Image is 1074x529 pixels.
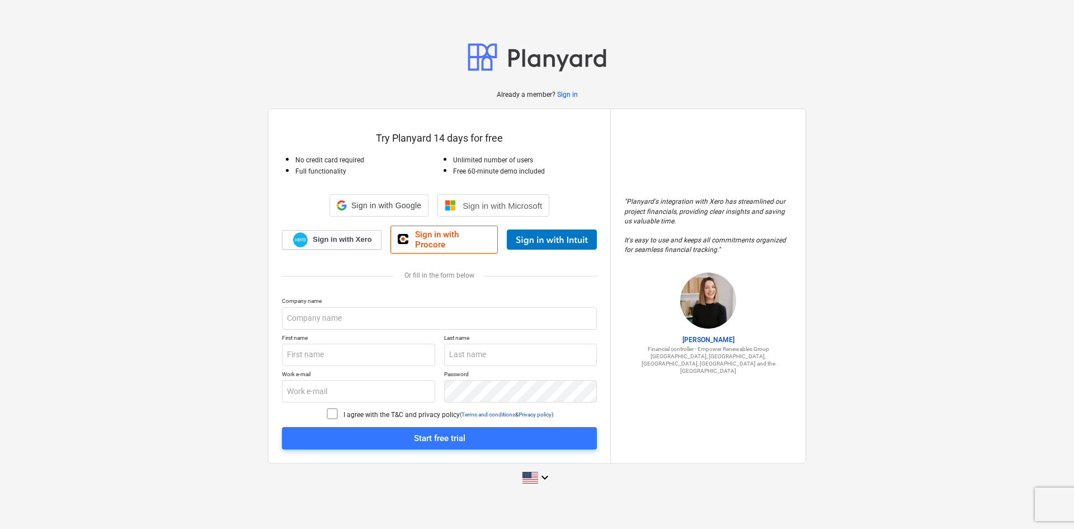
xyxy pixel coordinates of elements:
[497,90,557,100] p: Already a member?
[444,371,597,380] p: Password
[282,427,597,450] button: Start free trial
[343,410,460,420] p: I agree with the T&C and privacy policy
[453,167,597,176] p: Free 60-minute demo included
[295,156,440,165] p: No credit card required
[680,273,736,329] img: Sharon Brown
[282,271,597,279] div: Or fill in the form below
[282,297,597,307] p: Company name
[557,90,578,100] a: Sign in
[453,156,597,165] p: Unlimited number of users
[282,380,435,402] input: Work e-mail
[414,431,465,446] div: Start free trial
[282,230,381,250] a: Sign in with Xero
[415,230,491,250] span: Sign in with Procore
[460,411,553,418] p: ( & )
[282,132,597,145] p: Try Planyard 14 days for free
[624,353,792,375] p: [GEOGRAPHIC_DATA], [GEOGRAPHIC_DATA], [GEOGRAPHIC_DATA], [GEOGRAPHIC_DATA] and the [GEOGRAPHIC_DATA]
[295,167,440,176] p: Full functionality
[282,307,597,330] input: Company name
[624,345,792,353] p: Financial controller - Empower Renewables Group
[329,194,428,217] div: Sign in with Google
[390,226,498,254] a: Sign in with Procore
[282,371,435,380] p: Work e-mail
[463,201,542,210] span: Sign in with Microsoft
[538,471,552,484] i: keyboard_arrow_down
[282,344,435,366] input: First name
[624,335,792,345] p: [PERSON_NAME]
[445,200,456,211] img: Microsoft logo
[444,344,597,366] input: Last name
[351,201,421,210] span: Sign in with Google
[282,334,435,344] p: First name
[461,411,515,418] a: Terms and conditions
[313,235,371,245] span: Sign in with Xero
[293,232,308,247] img: Xero logo
[624,197,792,255] p: " Planyard's integration with Xero has streamlined our project financials, providing clear insigh...
[444,334,597,344] p: Last name
[519,411,552,418] a: Privacy policy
